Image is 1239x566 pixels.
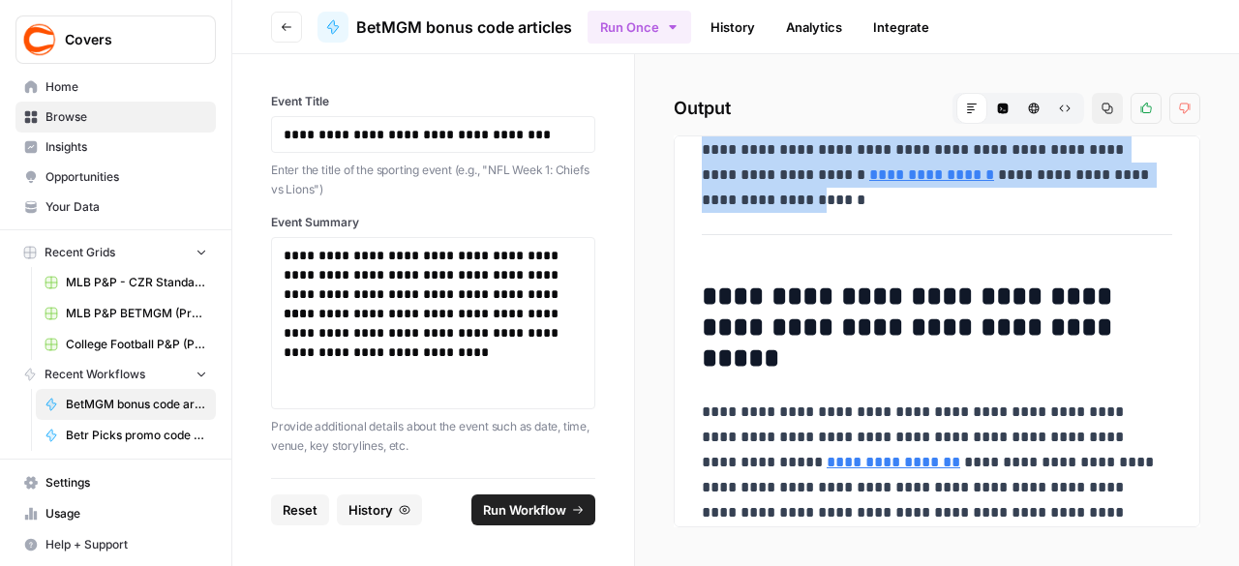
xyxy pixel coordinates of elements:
span: Help + Support [45,536,207,553]
a: Browse [15,102,216,133]
span: Run Workflow [483,500,566,520]
span: MLB P&P BETMGM (Production) Grid (1) [66,305,207,322]
span: Covers [65,30,182,49]
button: Help + Support [15,529,216,560]
span: Reset [283,500,317,520]
span: History [348,500,393,520]
a: BetMGM bonus code articles [36,389,216,420]
a: MLB P&P - CZR Standard (Production) Grid [36,267,216,298]
span: MLB P&P - CZR Standard (Production) Grid [66,274,207,291]
a: Home [15,72,216,103]
span: BetMGM bonus code articles [66,396,207,413]
button: Workspace: Covers [15,15,216,64]
label: Event Title [271,93,595,110]
span: Your Data [45,198,207,216]
span: College Football P&P (Production) Grid (1) [66,336,207,353]
a: Settings [15,467,216,498]
span: BetMGM bonus code articles [356,15,572,39]
span: Home [45,78,207,96]
span: Settings [45,474,207,492]
a: BetMGM bonus code articles [317,12,572,43]
button: Run Once [588,11,691,44]
a: Opportunities [15,162,216,193]
span: Recent Workflows [45,366,145,383]
button: History [337,494,422,525]
button: Run Workflow [471,494,595,525]
a: Betr Picks promo code articles [36,420,216,451]
a: MLB P&P BETMGM (Production) Grid (1) [36,298,216,329]
span: Browse [45,108,207,126]
img: Covers Logo [22,22,57,57]
a: Analytics [774,12,854,43]
span: Insights [45,138,207,156]
a: History [699,12,767,43]
a: Integrate [861,12,941,43]
label: Event Summary [271,214,595,231]
span: Opportunities [45,168,207,186]
span: Recent Grids [45,244,115,261]
p: Provide additional details about the event such as date, time, venue, key storylines, etc. [271,417,595,455]
button: Recent Grids [15,238,216,267]
button: Recent Workflows [15,360,216,389]
a: Your Data [15,192,216,223]
span: Betr Picks promo code articles [66,427,207,444]
span: Usage [45,505,207,522]
a: College Football P&P (Production) Grid (1) [36,329,216,360]
p: Enter the title of the sporting event (e.g., "NFL Week 1: Chiefs vs Lions") [271,161,595,198]
button: Reset [271,494,329,525]
a: Usage [15,498,216,529]
a: Insights [15,132,216,163]
h2: Output [674,93,1200,124]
